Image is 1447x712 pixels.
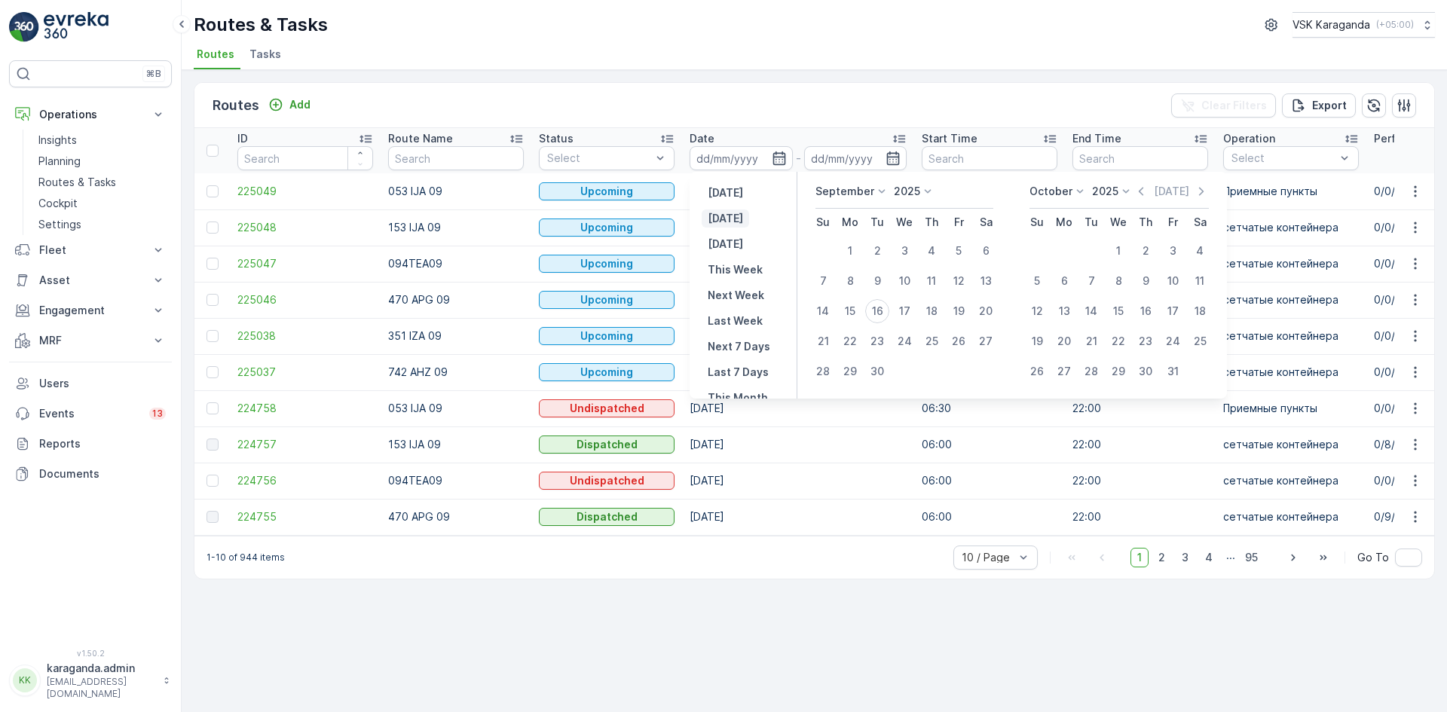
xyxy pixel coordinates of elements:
th: Tuesday [864,209,891,236]
p: Cockpit [38,196,78,211]
button: Upcoming [539,218,675,237]
div: 15 [838,299,862,323]
span: 95 [1238,548,1265,567]
th: Wednesday [891,209,918,236]
p: 22:00 [1072,437,1208,452]
div: 3 [892,239,916,263]
div: 13 [974,269,998,293]
div: 20 [974,299,998,323]
p: Undispatched [570,401,644,416]
p: Route Name [388,131,453,146]
button: This Week [702,261,769,279]
a: 225047 [237,256,373,271]
div: 24 [1161,329,1185,353]
p: 470 APG 09 [388,509,524,524]
td: [DATE] [682,209,914,246]
button: Tomorrow [702,235,749,253]
p: 13 [152,408,163,420]
p: September [815,184,874,199]
p: ID [237,131,248,146]
div: 24 [892,329,916,353]
p: Приемные пункты [1223,401,1359,416]
div: 16 [1133,299,1158,323]
p: This Week [708,262,763,277]
a: Reports [9,429,172,459]
span: 225037 [237,365,373,380]
div: 14 [811,299,835,323]
p: Operations [39,107,142,122]
div: 25 [1188,329,1212,353]
div: 21 [1079,329,1103,353]
div: 23 [1133,329,1158,353]
p: Date [690,131,714,146]
div: 17 [1161,299,1185,323]
div: 10 [1161,269,1185,293]
p: Upcoming [580,328,633,344]
a: 224756 [237,473,373,488]
div: 7 [1079,269,1103,293]
span: 2 [1152,548,1172,567]
div: KK [13,668,37,692]
p: Engagement [39,303,142,318]
button: Today [702,209,749,228]
p: Fleet [39,243,142,258]
p: Clear Filters [1201,98,1267,113]
img: logo [9,12,39,42]
th: Monday [1051,209,1078,236]
p: 1-10 of 944 items [206,552,285,564]
div: 8 [838,269,862,293]
div: 16 [865,299,889,323]
button: Operations [9,99,172,130]
p: 06:30 [922,401,1057,416]
a: 225046 [237,292,373,307]
div: Toggle Row Selected [206,258,219,270]
input: dd/mm/yyyy [690,146,793,170]
div: 22 [838,329,862,353]
a: 225048 [237,220,373,235]
div: 30 [1133,359,1158,384]
th: Sunday [809,209,837,236]
button: Dispatched [539,508,675,526]
div: Toggle Row Selected [206,439,219,451]
span: Go To [1357,550,1389,565]
span: 224758 [237,401,373,416]
div: 30 [865,359,889,384]
div: 29 [838,359,862,384]
button: Export [1282,93,1356,118]
div: 6 [1052,269,1076,293]
img: logo_light-DOdMpM7g.png [44,12,109,42]
a: 225049 [237,184,373,199]
span: 3 [1175,548,1195,567]
p: 2025 [1092,184,1118,199]
td: [DATE] [682,354,914,390]
div: 1 [838,239,862,263]
p: Last 7 Days [708,365,769,380]
a: 224755 [237,509,373,524]
p: Routes & Tasks [194,13,328,37]
p: сетчатыe контейнера [1223,509,1359,524]
th: Thursday [918,209,945,236]
a: Documents [9,459,172,489]
button: Upcoming [539,291,675,309]
div: 15 [1106,299,1130,323]
p: Next Week [708,288,764,303]
p: 351 IZA 09 [388,328,524,344]
div: Toggle Row Selected [206,294,219,306]
p: Documents [39,466,166,481]
div: 20 [1052,329,1076,353]
div: 4 [919,239,944,263]
div: 11 [1188,269,1212,293]
input: Search [237,146,373,170]
button: KKkaraganda.admin[EMAIL_ADDRESS][DOMAIN_NAME] [9,661,172,700]
th: Friday [945,209,972,236]
div: 12 [1025,299,1049,323]
th: Friday [1159,209,1186,236]
p: Upcoming [580,184,633,199]
p: 06:00 [922,473,1057,488]
p: сетчатыe контейнера [1223,292,1359,307]
p: 153 IJA 09 [388,437,524,452]
div: Toggle Row Selected [206,366,219,378]
span: 4 [1198,548,1219,567]
th: Monday [837,209,864,236]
